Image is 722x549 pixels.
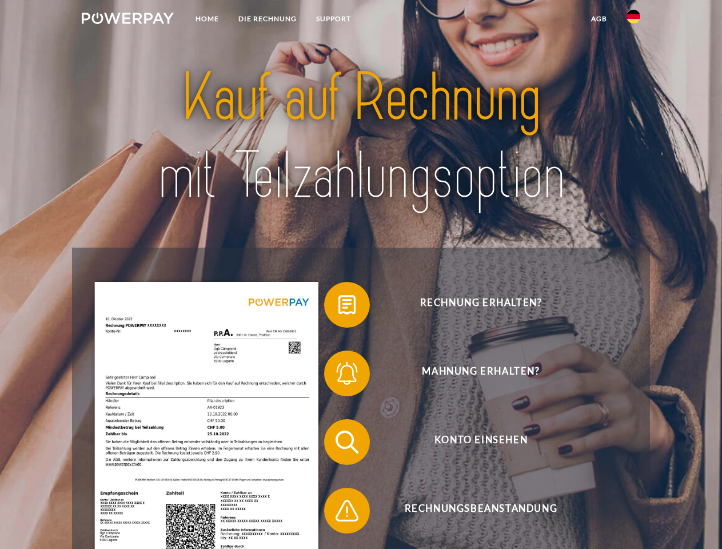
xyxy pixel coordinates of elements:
img: qb_bell.svg [333,359,361,388]
span: Konto einsehen [341,419,621,465]
img: title-powerpay_de.svg [109,55,613,219]
a: DIE RECHNUNG [229,9,306,29]
img: de [627,10,640,23]
img: logo-powerpay-white.svg [82,13,174,24]
button: Rechnungsbeanstandung [324,488,621,534]
a: Home [186,9,229,29]
img: qb_bill.svg [333,291,361,319]
span: Mahnung erhalten? [341,351,621,396]
button: Mahnung erhalten? [324,351,621,396]
button: Rechnung erhalten? [324,282,621,328]
img: qb_search.svg [333,428,361,456]
button: Konto einsehen [324,419,621,465]
span: Rechnung erhalten? [341,282,621,328]
img: qb_warning.svg [333,496,361,525]
span: Rechnungsbeanstandung [341,488,621,534]
a: agb [581,9,617,29]
a: SUPPORT [306,9,361,29]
